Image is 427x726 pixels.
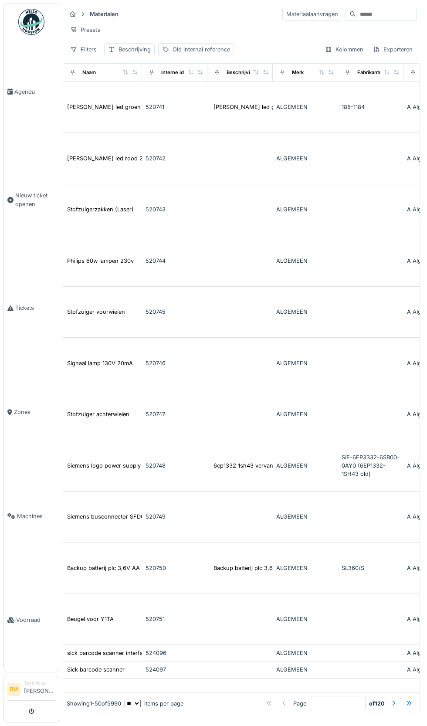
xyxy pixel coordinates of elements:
[14,408,55,416] span: Zones
[293,699,306,708] div: Page
[146,564,204,572] div: 520750
[4,144,59,256] a: Nieuw ticket openen
[146,103,204,111] div: 520741
[276,615,335,623] div: ALGEMEEN
[276,564,335,572] div: ALGEMEEN
[146,205,204,214] div: 520743
[66,24,104,36] div: Presets
[276,308,335,316] div: ALGEMEEN
[276,154,335,163] div: ALGEMEEN
[276,410,335,418] div: ALGEMEEN
[276,665,335,674] div: ALGEMEEN
[17,512,55,520] span: Machines
[4,40,59,144] a: Agenda
[67,154,156,163] div: [PERSON_NAME] led rood 24vdc
[276,461,335,470] div: ALGEMEEN
[276,649,335,657] div: ALGEMEEN
[67,699,121,708] div: Showing 1 - 50 of 5990
[161,69,208,76] div: Interne identificator
[82,69,96,76] div: Naam
[146,615,204,623] div: 520751
[146,410,204,418] div: 520747
[321,43,367,56] div: Kolommen
[15,191,55,208] span: Nieuw ticket openen
[119,45,151,54] div: Beschrijving
[213,564,348,572] div: Backup batterij plc 3,6V AA SIMATIC S5 BATTERI...
[342,453,400,478] div: SIE-6EP3332-6SB00-0AY0 (6EP1332-1SH43 old)
[342,564,400,572] div: SL360/S
[18,9,44,35] img: Badge_color-CXgf-gQk.svg
[67,665,125,674] div: Sick barcode scanner
[276,359,335,367] div: ALGEMEEN
[4,360,59,464] a: Zones
[227,69,256,76] div: Beschrijving
[67,308,125,316] div: Stofzuiger voorwielen
[24,680,55,699] li: [PERSON_NAME]
[276,512,335,521] div: ALGEMEEN
[276,103,335,111] div: ALGEMEEN
[276,257,335,265] div: ALGEMEEN
[146,512,204,521] div: 520749
[67,512,155,521] div: Siemens busconnector SFDG/V8
[67,564,159,572] div: Backup batterij plc 3,6V AA SL360
[213,103,305,111] div: [PERSON_NAME] led groen 24vdc
[125,699,183,708] div: items per page
[146,359,204,367] div: 520746
[67,615,114,623] div: Beugel voor Y1TA
[67,257,134,265] div: Philips 60w lampen 230v
[146,665,204,674] div: 524097
[146,461,204,470] div: 520748
[67,649,149,657] div: sick barcode scanner interface
[146,154,204,163] div: 520742
[282,8,342,20] div: Materiaalaanvragen
[7,680,55,701] a: BM Technicus[PERSON_NAME]
[4,256,59,360] a: Tickets
[7,683,20,696] li: BM
[173,45,230,54] div: Old internal reference
[146,649,204,657] div: 524096
[67,103,159,111] div: [PERSON_NAME] led groen 24vdc
[369,43,417,56] div: Exporteren
[4,464,59,568] a: Machines
[24,680,55,686] div: Technicus
[276,205,335,214] div: ALGEMEEN
[4,568,59,672] a: Voorraad
[14,88,55,96] span: Agenda
[146,308,204,316] div: 520745
[67,461,152,470] div: Siemens logo power supply 24v
[342,103,400,111] div: 188-1184
[86,10,122,18] strong: Materialen
[15,304,55,312] span: Tickets
[67,359,133,367] div: Signaal lamp 130V 20mA
[357,69,403,76] div: Fabrikantreferentie
[16,616,55,624] span: Voorraad
[67,205,134,214] div: Stofzuigerzakken (Laser)
[66,43,101,56] div: Filters
[213,461,363,470] div: 6ep1332 1sh43 vervangen door SIE-6EP3332-6SB00-...
[146,257,204,265] div: 520744
[369,699,385,708] strong: of 120
[67,410,129,418] div: Stofzuiger achterwielen
[292,69,304,76] div: Merk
